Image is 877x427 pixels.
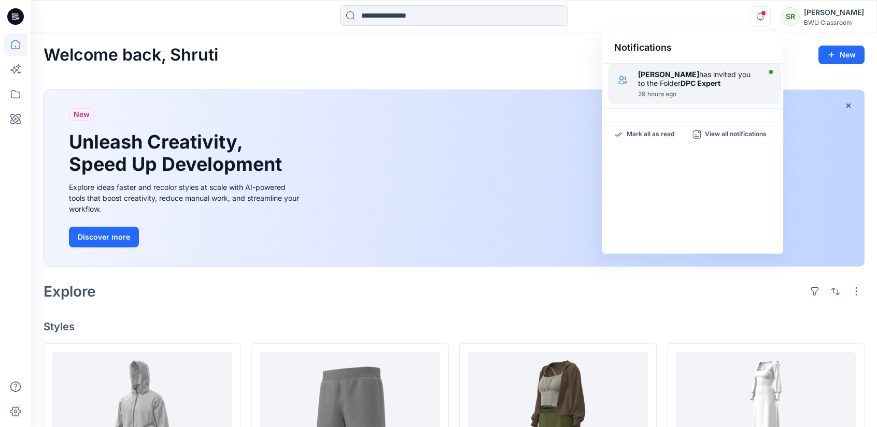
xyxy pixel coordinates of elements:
[638,70,699,79] strong: [PERSON_NAME]
[705,130,767,139] p: View all notifications
[781,7,800,26] div: SR
[69,227,302,247] a: Discover more
[69,131,287,175] h1: Unleash Creativity, Speed Up Development
[804,6,864,19] div: [PERSON_NAME]
[818,46,865,64] button: New
[804,19,864,26] div: BWU Classroom
[44,320,865,333] h4: Styles
[681,79,720,87] strong: DPC Expert
[44,46,218,65] h2: Welcome back, Shruti
[602,32,783,64] div: Notifications
[627,130,674,139] p: Mark all as read
[69,227,139,247] button: Discover more
[612,70,633,91] img: DPC Expert
[638,91,757,98] div: Monday, September 22, 2025 05:27
[638,70,757,87] div: has invited you to the Folder
[44,283,96,300] h2: Explore
[74,108,90,121] span: New
[69,182,302,214] div: Explore ideas faster and recolor styles at scale with AI-powered tools that boost creativity, red...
